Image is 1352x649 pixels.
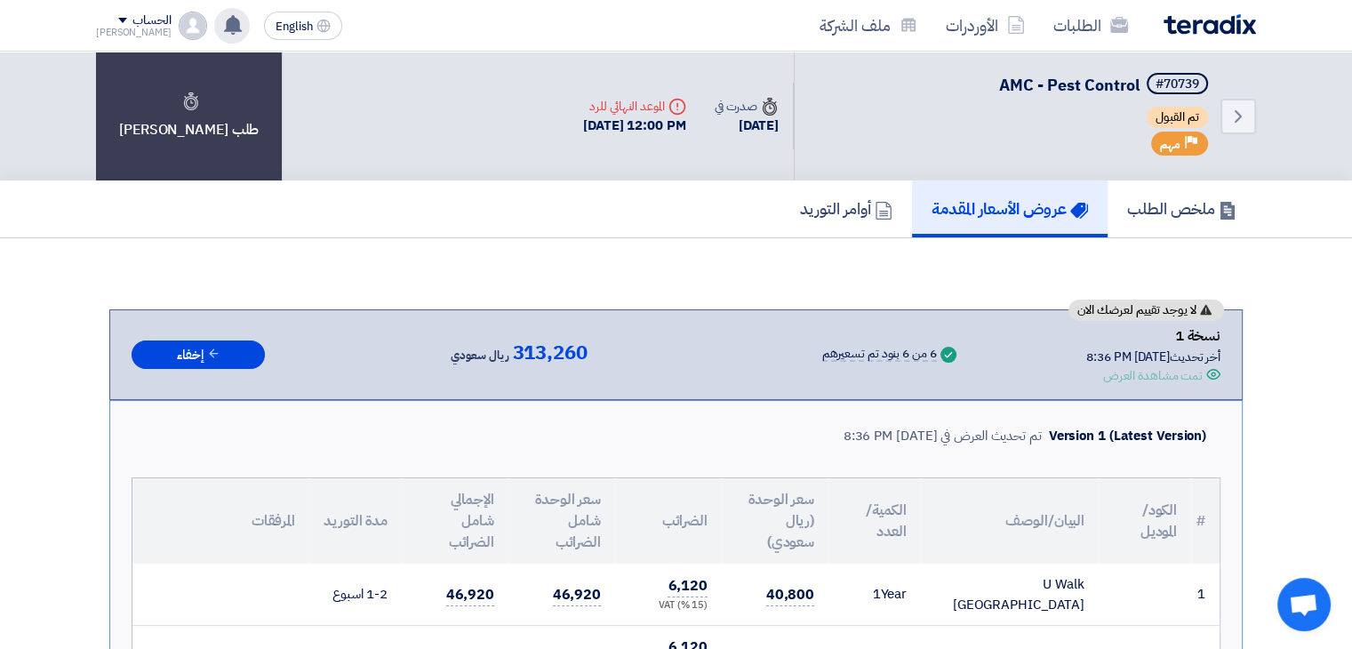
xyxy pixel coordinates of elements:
h5: أوامر التوريد [800,198,892,219]
th: الضرائب [615,478,722,564]
span: لا يوجد تقييم لعرضك الان [1077,304,1196,316]
a: ملف الشركة [805,4,932,46]
img: Teradix logo [1164,14,1256,35]
span: تم القبول [1147,107,1208,128]
th: البيان/الوصف [921,478,1099,564]
div: تم تحديث العرض في [DATE] 8:36 PM [844,426,1042,446]
div: الحساب [132,13,171,28]
div: الموعد النهائي للرد [583,97,686,116]
div: طلب [PERSON_NAME] [96,52,282,180]
span: English [276,20,313,33]
div: [DATE] 12:00 PM [583,116,686,136]
a: الطلبات [1039,4,1142,46]
a: الأوردرات [932,4,1039,46]
th: سعر الوحدة (ريال سعودي) [722,478,828,564]
div: U Walk [GEOGRAPHIC_DATA] [935,574,1084,614]
th: الكمية/العدد [828,478,921,564]
td: 1 [1191,564,1220,626]
div: (15 %) VAT [629,598,708,613]
span: 313,260 [512,342,587,364]
th: الإجمالي شامل الضرائب [402,478,508,564]
div: [DATE] [715,116,779,136]
span: مهم [1160,136,1180,153]
div: نسخة 1 [1086,324,1220,348]
div: [PERSON_NAME] [96,28,172,37]
div: صدرت في [715,97,779,116]
th: # [1191,478,1220,564]
a: ملخص الطلب [1108,180,1256,237]
th: سعر الوحدة شامل الضرائب [508,478,615,564]
span: 40,800 [766,584,814,606]
span: 46,920 [553,584,601,606]
span: AMC - Pest Control [999,73,1140,97]
div: Version 1 (Latest Version) [1049,426,1206,446]
div: أخر تحديث [DATE] 8:36 PM [1086,348,1220,366]
div: 6 من 6 بنود تم تسعيرهم [822,348,937,362]
h5: عروض الأسعار المقدمة [932,198,1088,219]
a: أوامر التوريد [780,180,912,237]
img: profile_test.png [179,12,207,40]
span: 6,120 [668,575,708,597]
span: 46,920 [446,584,494,606]
td: 1-2 اسبوع [309,564,402,626]
th: المرفقات [132,478,309,564]
button: إخفاء [132,341,265,370]
h5: AMC - Pest Control [999,73,1212,98]
div: #70739 [1156,78,1199,91]
h5: ملخص الطلب [1127,198,1236,219]
span: ريال سعودي [451,345,508,366]
span: 1 [872,584,880,604]
button: English [264,12,342,40]
div: تمت مشاهدة العرض [1103,366,1203,385]
th: الكود/الموديل [1099,478,1191,564]
th: مدة التوريد [309,478,402,564]
a: عروض الأسعار المقدمة [912,180,1108,237]
a: Open chat [1277,578,1331,631]
td: Year [828,564,921,626]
